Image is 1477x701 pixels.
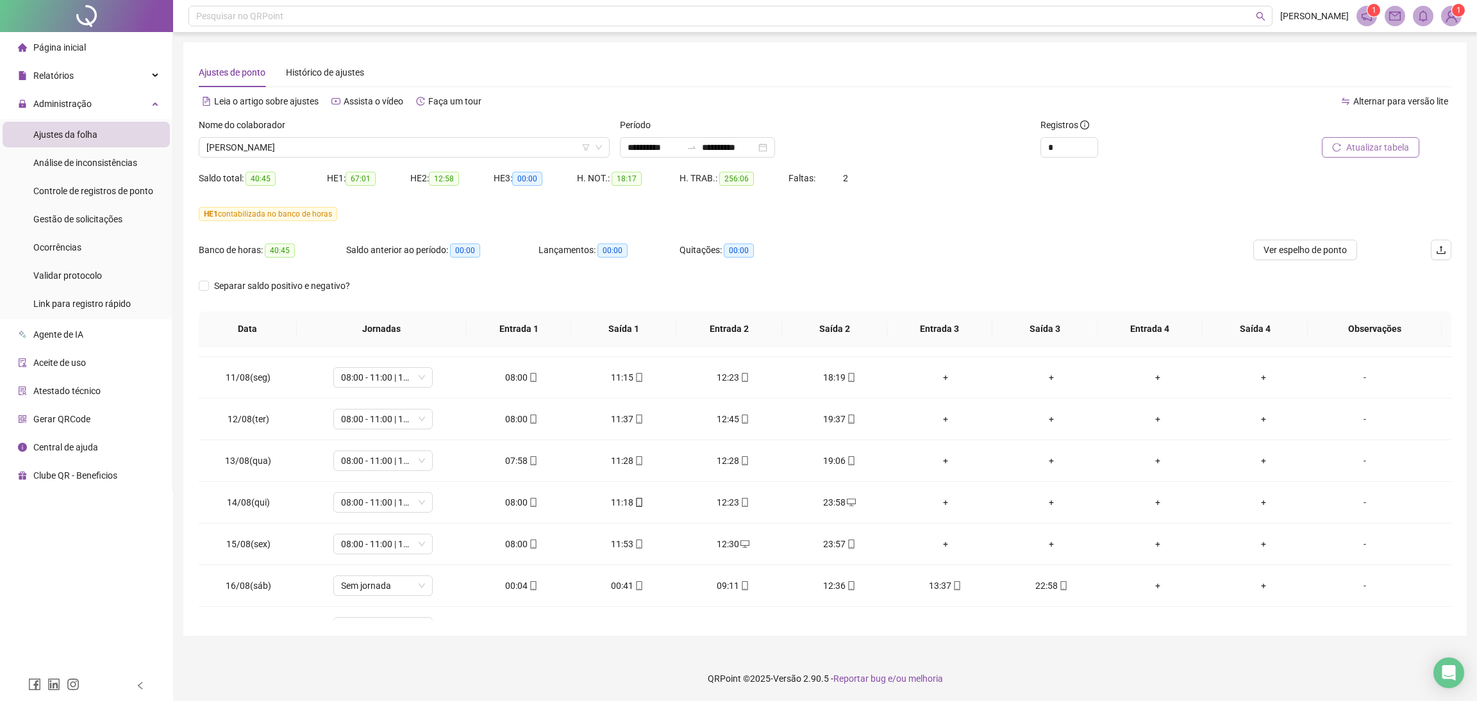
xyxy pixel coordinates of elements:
span: info-circle [1080,120,1089,129]
div: + [1115,412,1200,426]
button: Atualizar tabela [1322,137,1419,158]
span: [PERSON_NAME] [1280,9,1349,23]
span: Ocorrências [33,242,81,252]
div: 18:19 [797,370,882,384]
span: down [595,144,603,151]
span: Separar saldo positivo e negativo? [209,279,355,293]
div: Saldo anterior ao período: [346,243,538,258]
div: + [1008,454,1094,468]
span: mobile [633,581,644,590]
span: mobile [739,415,749,424]
div: 11:37 [585,412,670,426]
span: gift [18,471,27,480]
div: 00:41 [585,579,670,593]
label: Nome do colaborador [199,118,294,132]
span: mobile [633,498,644,507]
span: desktop [739,540,749,548]
div: 07:58 [479,454,564,468]
span: 15/08(sex) [226,539,271,549]
span: 1 [1456,6,1461,15]
sup: 1 [1367,4,1380,17]
span: Validar protocolo [33,270,102,281]
img: 91175 [1442,6,1461,26]
div: + [1008,495,1094,509]
div: + [1008,412,1094,426]
div: Lançamentos: [538,243,680,258]
div: + [1115,537,1200,551]
div: HE 3: [494,171,577,186]
div: + [1221,537,1306,551]
span: Reportar bug e/ou melhoria [833,673,943,684]
div: 08:00 [479,412,564,426]
div: + [1115,495,1200,509]
span: mobile [739,456,749,465]
span: Versão [773,673,801,684]
span: mobile [846,540,856,548]
span: facebook [28,678,41,691]
span: qrcode [18,415,27,424]
th: Entrada 3 [887,311,992,347]
span: 40:45 [246,172,276,186]
span: mail [1389,10,1401,22]
span: swap-right [687,142,697,153]
div: - [1327,579,1403,593]
span: mobile [739,581,749,590]
sup: Atualize o seu contato no menu Meus Dados [1452,4,1465,17]
span: 08:00 - 11:00 | 12:12 - 18:00 [341,451,425,470]
div: 08:00 [479,495,564,509]
span: 256:06 [719,172,754,186]
span: Controle de registros de ponto [33,186,153,196]
span: Análise de inconsistências [33,158,137,168]
div: 23:58 [797,495,882,509]
div: + [903,412,988,426]
div: HE 2: [410,171,494,186]
span: 40:45 [265,243,295,258]
span: Histórico de ajustes [286,67,364,78]
div: 19:37 [797,412,882,426]
span: JULIANO BEZERRA [206,138,602,157]
span: mobile [633,373,644,382]
span: 2 [843,173,848,183]
span: upload [1436,245,1446,255]
span: Sem jornada [341,618,425,637]
span: swap [1341,97,1350,106]
div: 08:00 [479,370,564,384]
div: + [903,495,988,509]
span: mobile [739,373,749,382]
span: HE 1 [204,210,218,219]
div: + [903,454,988,468]
span: desktop [846,498,856,507]
div: 11:28 [585,454,670,468]
span: search [1256,12,1265,21]
span: info-circle [18,443,27,452]
span: solution [18,386,27,395]
span: file-text [202,97,211,106]
span: mobile [528,456,538,465]
span: Atualizar tabela [1346,140,1409,154]
span: Faça um tour [428,96,481,106]
span: notification [1361,10,1373,22]
th: Saída 2 [782,311,887,347]
div: + [1221,454,1306,468]
div: + [1115,454,1200,468]
span: mobile [846,456,856,465]
span: Alternar para versão lite [1353,96,1448,106]
span: mobile [528,373,538,382]
span: left [136,681,145,690]
span: 00:00 [724,243,754,258]
span: mobile [528,415,538,424]
span: mobile [739,498,749,507]
span: 00:00 [597,243,628,258]
div: + [1115,579,1200,593]
button: Ver espelho de ponto [1253,240,1357,260]
span: mobile [951,581,962,590]
span: contabilizada no banco de horas [199,207,337,221]
span: Administração [33,99,92,109]
span: mobile [846,415,856,424]
div: 11:53 [585,537,670,551]
div: + [1008,370,1094,384]
div: + [1008,537,1094,551]
span: to [687,142,697,153]
div: + [1221,579,1306,593]
span: history [416,97,425,106]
